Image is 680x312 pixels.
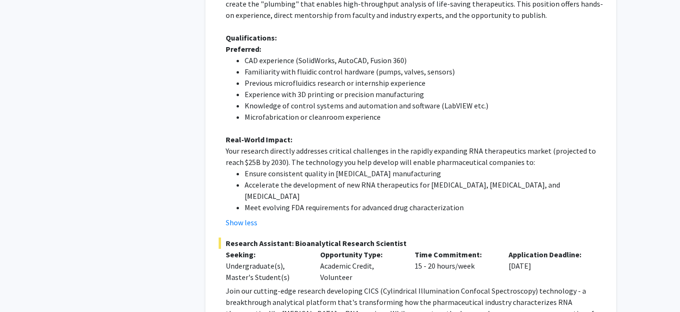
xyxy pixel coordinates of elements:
[408,249,502,283] div: 15 - 20 hours/week
[245,111,603,123] li: Microfabrication or cleanroom experience
[226,217,257,228] button: Show less
[226,135,292,144] strong: Real-World Impact:
[226,249,306,260] p: Seeking:
[226,145,603,168] p: Your research directly addresses critical challenges in the rapidly expanding RNA therapeutics ma...
[226,33,277,42] strong: Qualifications:
[245,179,603,202] li: Accelerate the development of new RNA therapeutics for [MEDICAL_DATA], [MEDICAL_DATA], and [MEDIC...
[245,202,603,213] li: Meet evolving FDA requirements for advanced drug characterization
[226,260,306,283] div: Undergraduate(s), Master's Student(s)
[320,249,400,260] p: Opportunity Type:
[501,249,596,283] div: [DATE]
[7,270,40,305] iframe: Chat
[509,249,589,260] p: Application Deadline:
[226,44,261,54] strong: Preferred:
[245,100,603,111] li: Knowledge of control systems and automation and software (LabVIEW etc.)
[245,66,603,77] li: Familiarity with fluidic control hardware (pumps, valves, sensors)
[219,238,603,249] span: Research Assistant: Bioanalytical Research Scientist
[245,55,603,66] li: CAD experience (SolidWorks, AutoCAD, Fusion 360)
[415,249,495,260] p: Time Commitment:
[245,168,603,179] li: Ensure consistent quality in [MEDICAL_DATA] manufacturing
[313,249,408,283] div: Academic Credit, Volunteer
[245,89,603,100] li: Experience with 3D printing or precision manufacturing
[245,77,603,89] li: Previous microfluidics research or internship experience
